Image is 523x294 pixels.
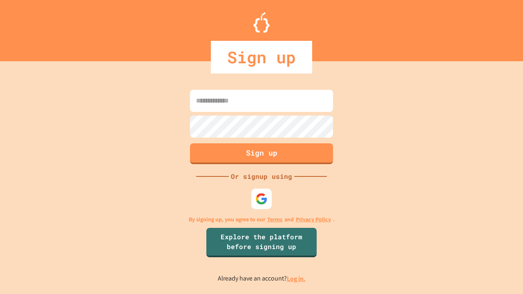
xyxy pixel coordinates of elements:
[190,143,333,164] button: Sign up
[296,215,331,224] a: Privacy Policy
[211,41,312,73] div: Sign up
[206,228,317,257] a: Explore the platform before signing up
[189,215,335,224] p: By signing up, you agree to our and .
[229,171,294,181] div: Or signup using
[218,274,306,284] p: Already have an account?
[455,226,515,261] iframe: chat widget
[253,12,270,33] img: Logo.svg
[489,261,515,286] iframe: chat widget
[255,193,268,205] img: google-icon.svg
[287,274,306,283] a: Log in.
[267,215,282,224] a: Terms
